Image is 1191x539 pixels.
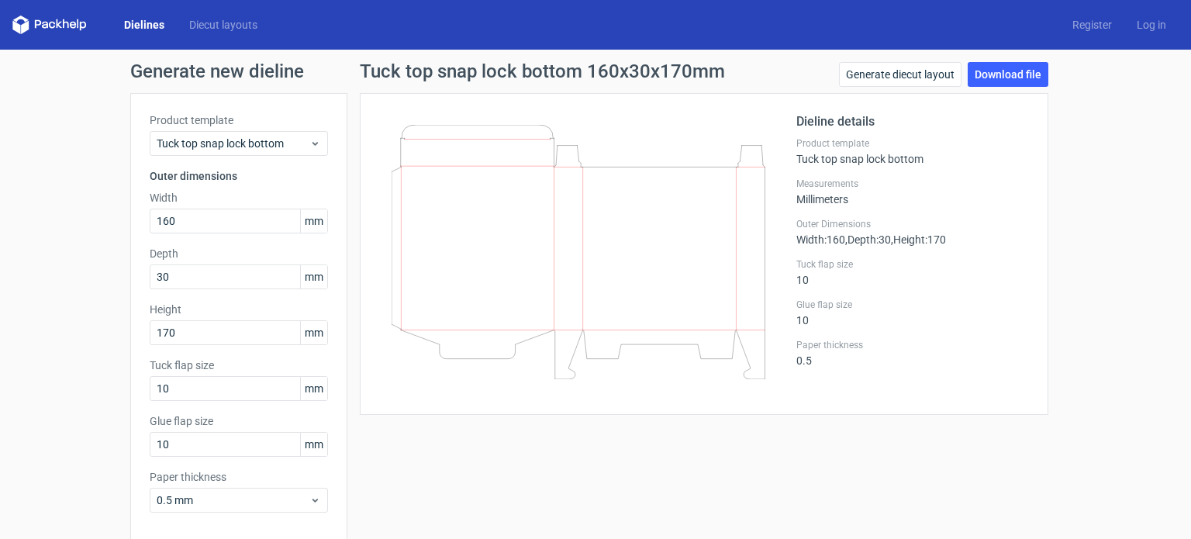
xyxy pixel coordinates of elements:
label: Glue flap size [150,413,328,429]
label: Tuck flap size [150,358,328,373]
div: Tuck top snap lock bottom [796,137,1029,165]
a: Dielines [112,17,177,33]
label: Height [150,302,328,317]
h3: Outer dimensions [150,168,328,184]
span: mm [300,265,327,289]
a: Download file [968,62,1048,87]
a: Diecut layouts [177,17,270,33]
div: 10 [796,258,1029,286]
span: , Height : 170 [891,233,946,246]
label: Product template [796,137,1029,150]
span: 0.5 mm [157,492,309,508]
span: Width : 160 [796,233,845,246]
span: mm [300,321,327,344]
label: Tuck flap size [796,258,1029,271]
label: Product template [150,112,328,128]
label: Glue flap size [796,299,1029,311]
label: Paper thickness [796,339,1029,351]
label: Width [150,190,328,206]
h2: Dieline details [796,112,1029,131]
label: Paper thickness [150,469,328,485]
a: Log in [1124,17,1179,33]
span: mm [300,377,327,400]
div: 0.5 [796,339,1029,367]
label: Depth [150,246,328,261]
a: Generate diecut layout [839,62,961,87]
label: Outer Dimensions [796,218,1029,230]
h1: Generate new dieline [130,62,1061,81]
h1: Tuck top snap lock bottom 160x30x170mm [360,62,725,81]
span: Tuck top snap lock bottom [157,136,309,151]
div: 10 [796,299,1029,327]
a: Register [1060,17,1124,33]
span: mm [300,433,327,456]
label: Measurements [796,178,1029,190]
span: , Depth : 30 [845,233,891,246]
div: Millimeters [796,178,1029,206]
span: mm [300,209,327,233]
